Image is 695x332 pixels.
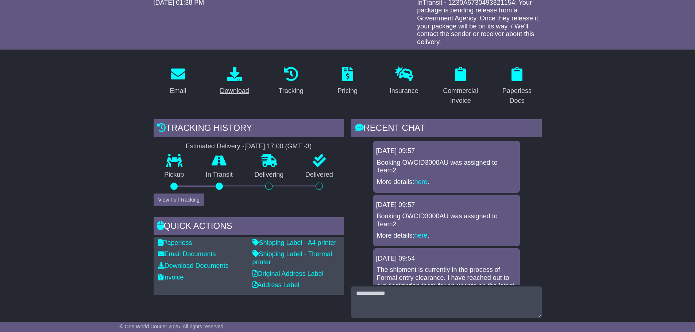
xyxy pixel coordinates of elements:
div: [DATE] 17:00 (GMT -3) [244,142,312,151]
div: [DATE] 09:54 [376,255,517,263]
p: More details: . [377,232,516,240]
div: [DATE] 09:57 [376,147,517,155]
a: Address Label [252,281,300,289]
div: Tracking [278,86,303,96]
span: © One World Courier 2025. All rights reserved. [120,324,225,329]
p: Booking OWCID3000AU was assigned to Team2. [377,212,516,228]
div: Estimated Delivery - [154,142,344,151]
a: here [414,178,428,185]
div: RECENT CHAT [351,119,542,139]
p: Delivered [294,171,344,179]
a: Email Documents [158,250,216,258]
div: Email [170,86,186,96]
a: Shipping Label - Thermal printer [252,250,332,266]
a: Download Documents [158,262,229,269]
div: [DATE] 09:57 [376,201,517,209]
p: Delivering [244,171,295,179]
a: Download [215,64,254,98]
a: Insurance [385,64,423,98]
a: Paperless Docs [493,64,542,108]
a: Tracking [274,64,308,98]
a: Paperless [158,239,192,246]
div: Insurance [390,86,418,96]
div: Paperless Docs [497,86,537,106]
p: Booking OWCID3000AU was assigned to Team2. [377,159,516,175]
div: Commercial Invoice [441,86,480,106]
button: View Full Tracking [154,194,204,206]
a: Original Address Label [252,270,324,277]
p: Pickup [154,171,195,179]
div: Download [220,86,249,96]
a: Pricing [333,64,362,98]
p: The shipment is currently in the process of Formal entry clearance. I have reached out to our des... [377,266,516,297]
div: Tracking history [154,119,344,139]
a: Invoice [158,274,184,281]
div: Pricing [337,86,358,96]
a: Shipping Label - A4 printer [252,239,336,246]
a: Commercial Invoice [436,64,485,108]
p: More details: . [377,178,516,186]
p: In Transit [195,171,244,179]
div: Quick Actions [154,217,344,237]
a: here [414,232,428,239]
a: Email [165,64,191,98]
